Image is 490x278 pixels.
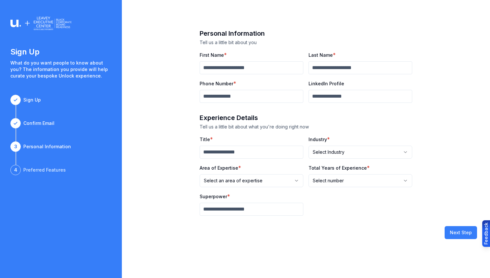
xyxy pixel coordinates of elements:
[309,52,333,58] label: Last Name
[483,223,489,245] div: Feedback
[10,165,21,175] div: 4
[200,165,238,171] label: Area of Expertise
[23,143,71,150] div: Personal Information
[200,113,412,122] h2: Experience Details
[200,124,412,130] p: Tell us a little bit about what you're doing right now
[200,29,412,38] h2: Personal Information
[309,81,344,86] label: LinkedIn Profile
[200,81,233,86] label: Phone Number
[23,97,41,103] div: Sign Up
[200,137,210,142] label: Title
[309,137,327,142] label: Industry
[10,60,111,79] p: What do you want people to know about you? The information you provide will help curate your besp...
[445,226,477,239] button: Next Step
[10,141,21,152] div: 3
[10,16,72,31] img: Logo
[23,167,66,173] div: Preferred Features
[200,52,224,58] label: First Name
[10,47,111,57] h1: Sign Up
[482,220,490,247] button: Provide feedback
[23,120,54,127] div: Confirm Email
[200,194,227,199] label: Superpower
[200,39,412,46] p: Tell us a little bit about you
[309,165,367,171] label: Total Years of Experience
